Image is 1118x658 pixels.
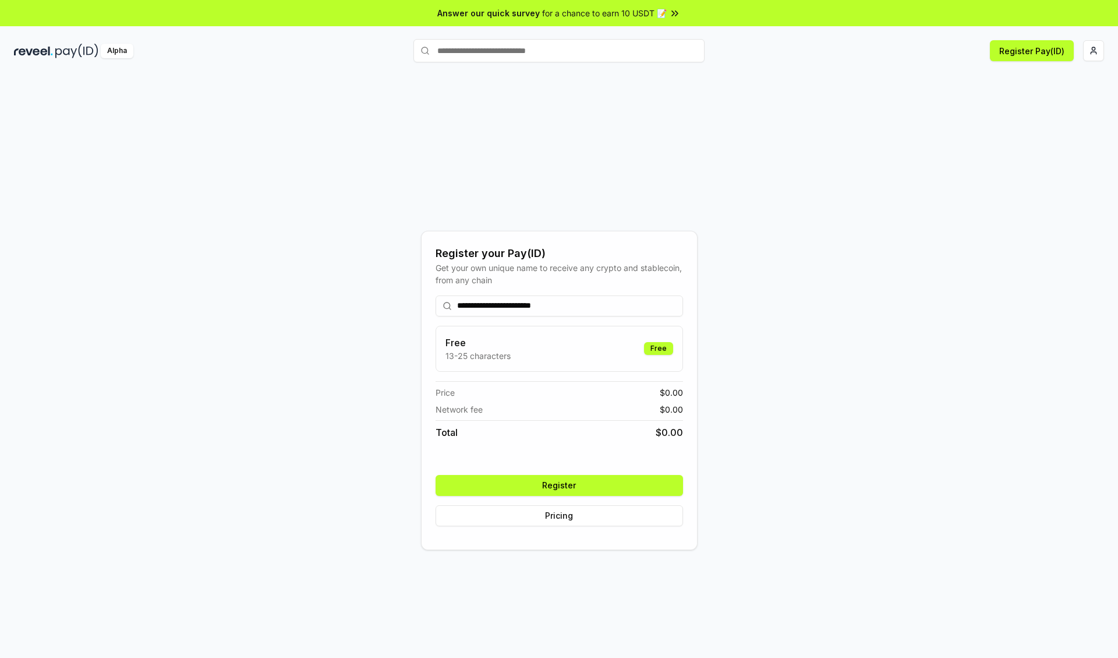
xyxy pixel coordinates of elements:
[656,425,683,439] span: $ 0.00
[445,336,511,350] h3: Free
[55,44,98,58] img: pay_id
[445,350,511,362] p: 13-25 characters
[436,505,683,526] button: Pricing
[660,403,683,416] span: $ 0.00
[436,403,483,416] span: Network fee
[436,262,683,286] div: Get your own unique name to receive any crypto and stablecoin, from any chain
[990,40,1074,61] button: Register Pay(ID)
[644,342,673,355] div: Free
[436,245,683,262] div: Register your Pay(ID)
[101,44,133,58] div: Alpha
[436,386,455,399] span: Price
[542,7,667,19] span: for a chance to earn 10 USDT 📝
[436,425,458,439] span: Total
[436,475,683,496] button: Register
[14,44,53,58] img: reveel_dark
[660,386,683,399] span: $ 0.00
[437,7,540,19] span: Answer our quick survey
